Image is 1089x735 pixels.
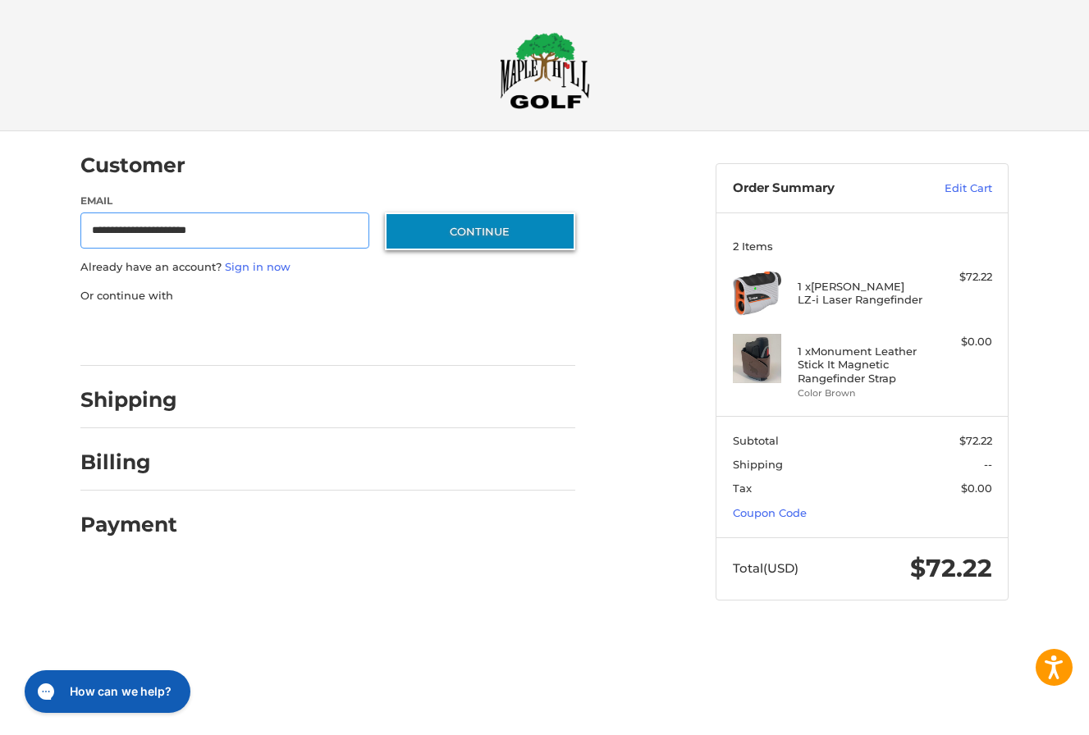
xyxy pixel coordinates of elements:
span: Shipping [733,458,783,471]
h2: Payment [80,512,177,537]
span: $72.22 [910,553,992,583]
h3: Order Summary [733,180,909,197]
iframe: Gorgias live chat messenger [16,664,195,719]
p: Or continue with [80,288,575,304]
div: $72.22 [927,269,992,285]
span: Total (USD) [733,560,798,576]
span: $0.00 [961,482,992,495]
label: Email [80,194,369,208]
iframe: PayPal-paypal [75,320,199,349]
a: Coupon Code [733,506,807,519]
li: Color Brown [798,386,923,400]
iframe: PayPal-venmo [354,320,477,349]
h4: 1 x Monument Leather Stick It Magnetic Rangefinder Strap [798,345,923,385]
button: Continue [385,212,575,250]
img: Maple Hill Golf [500,32,590,109]
span: -- [984,458,992,471]
span: Tax [733,482,752,495]
div: $0.00 [927,334,992,350]
iframe: PayPal-paylater [214,320,337,349]
span: Subtotal [733,434,779,447]
h2: Shipping [80,387,177,413]
h2: Customer [80,153,185,178]
h3: 2 Items [733,240,992,253]
span: $72.22 [959,434,992,447]
h4: 1 x [PERSON_NAME] LZ-i Laser Rangefinder [798,280,923,307]
a: Edit Cart [909,180,992,197]
p: Already have an account? [80,259,575,276]
a: Sign in now [225,260,291,273]
h2: Billing [80,450,176,475]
